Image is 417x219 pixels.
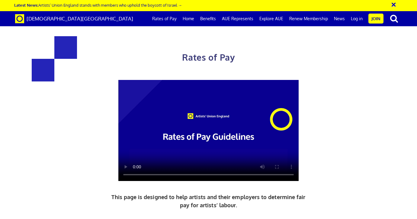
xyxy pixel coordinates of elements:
a: News [331,11,348,26]
span: Rates of Pay [182,52,235,63]
a: Benefits [197,11,219,26]
a: Explore AUE [256,11,286,26]
a: Log in [348,11,366,26]
a: Rates of Pay [149,11,180,26]
span: [DEMOGRAPHIC_DATA][GEOGRAPHIC_DATA] [27,15,133,22]
a: AUE Represents [219,11,256,26]
a: Home [180,11,197,26]
strong: Latest News: [14,2,38,8]
a: Brand [DEMOGRAPHIC_DATA][GEOGRAPHIC_DATA] [11,11,138,26]
a: Renew Membership [286,11,331,26]
a: Latest News:Artists’ Union England stands with members who uphold the boycott of Israel → [14,2,182,8]
button: search [385,12,403,25]
a: Join [368,14,383,24]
